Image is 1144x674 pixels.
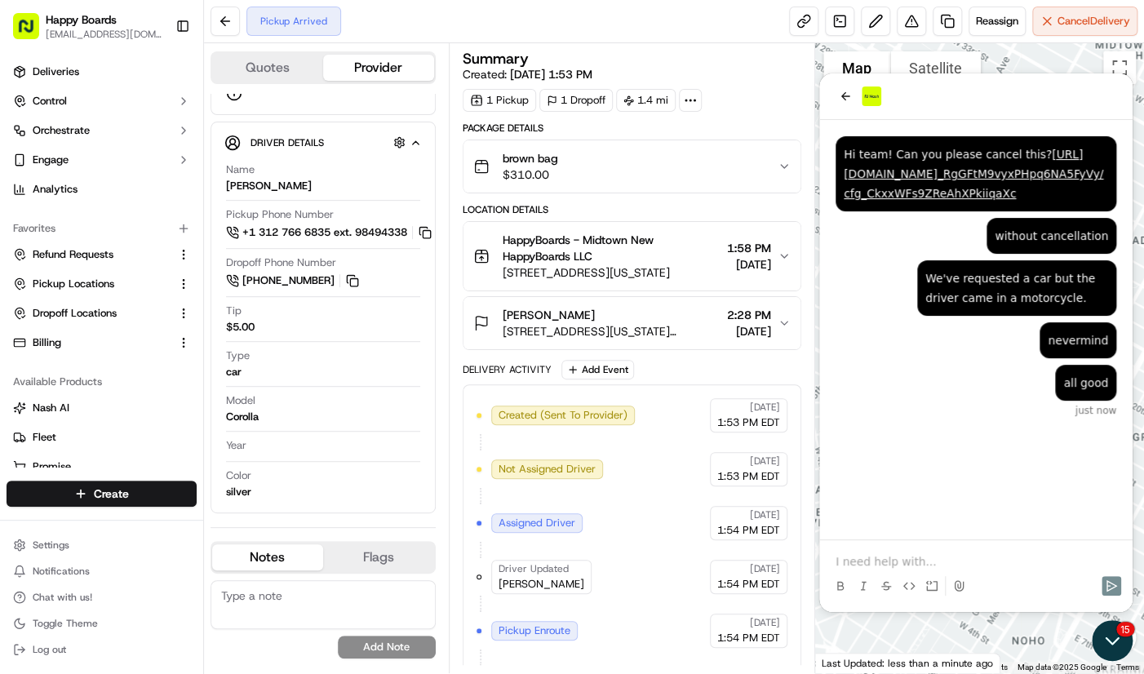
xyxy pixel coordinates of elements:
span: Created (Sent To Provider) [499,408,627,423]
span: 1:58 PM [727,240,771,256]
button: Orchestrate [7,118,197,144]
span: Notifications [33,565,90,578]
button: Engage [7,147,197,173]
span: Dropoff Locations [33,306,117,321]
h3: Summary [463,51,529,66]
span: [DATE] [750,616,780,629]
button: Chat with us! [7,586,197,609]
span: Engage [33,153,69,167]
span: [STREET_ADDRESS][US_STATE][US_STATE] [503,323,721,339]
a: Terms (opens in new tab) [1116,663,1139,672]
span: [DATE] [750,562,780,575]
span: Control [33,94,67,109]
span: Dropoff Phone Number [226,255,336,270]
a: Billing [13,335,171,350]
span: Promise [33,459,71,474]
a: Deliveries [7,59,197,85]
span: Pickup Phone Number [226,207,334,222]
span: Fleet [33,430,56,445]
span: 1:53 PM EDT [717,469,780,484]
span: Toggle Theme [33,617,98,630]
button: Fleet [7,424,197,450]
button: Happy Boards [46,11,117,28]
span: Tip [226,304,242,318]
button: Show satellite imagery [890,51,981,84]
span: [DATE] [750,508,780,521]
span: [PERSON_NAME] [503,307,595,323]
span: Map data ©2025 Google [1018,663,1106,672]
a: Pickup Locations [13,277,171,291]
span: [STREET_ADDRESS][US_STATE] [503,264,721,281]
button: Billing [7,330,197,356]
span: [DATE] [750,455,780,468]
div: Corolla [226,410,259,424]
span: brown bag [503,150,558,166]
span: Billing [33,335,61,350]
div: $5.00 [226,320,255,335]
span: Refund Requests [33,247,113,262]
span: Log out [33,643,66,656]
button: Dropoff Locations [7,300,197,326]
button: Create [7,481,197,507]
button: Reassign [969,7,1026,36]
button: HappyBoards - Midtown New HappyBoards LLC[STREET_ADDRESS][US_STATE]1:58 PM[DATE] [463,222,800,290]
a: [PHONE_NUMBER] [226,272,361,290]
span: Model [226,393,255,408]
span: Settings [33,539,69,552]
a: Nash AI [13,401,190,415]
span: Nash AI [33,401,69,415]
button: Notes [212,544,323,570]
span: Pickup Locations [33,277,114,291]
iframe: To enrich screen reader interactions, please activate Accessibility in Grammarly extension settings [819,73,1133,612]
button: Toggle Theme [7,612,197,635]
button: [EMAIL_ADDRESS][DOMAIN_NAME] [46,28,162,41]
span: +1 312 766 6835 ext. 98494338 [242,225,407,240]
a: Refund Requests [13,247,171,262]
span: [DATE] [727,323,771,339]
span: Year [226,438,246,453]
button: [PERSON_NAME][STREET_ADDRESS][US_STATE][US_STATE]2:28 PM[DATE] [463,297,800,349]
span: [DATE] [727,256,771,273]
div: 1 Pickup [463,89,536,112]
a: Analytics [7,176,197,202]
span: Chat with us! [33,591,92,604]
button: Provider [323,55,434,81]
img: Google [819,652,873,673]
div: 1 Dropoff [539,89,613,112]
button: +1 312 766 6835 ext. 98494338 [226,224,434,242]
button: CancelDelivery [1032,7,1137,36]
button: Flags [323,544,434,570]
button: Happy Boards[EMAIL_ADDRESS][DOMAIN_NAME] [7,7,169,46]
span: Deliveries [33,64,79,79]
span: $310.00 [503,166,558,183]
span: Not Assigned Driver [499,462,596,477]
button: Notifications [7,560,197,583]
span: Cancel Delivery [1058,14,1130,29]
span: Orchestrate [33,123,90,138]
button: Log out [7,638,197,661]
button: Toggle fullscreen view [1103,51,1136,84]
span: HappyBoards - Midtown New HappyBoards LLC [503,232,721,264]
div: Package Details [463,122,801,135]
button: Refund Requests [7,242,197,268]
span: [PHONE_NUMBER] [242,273,335,288]
button: Nash AI [7,395,197,421]
span: Color [226,468,251,483]
button: Show street map [823,51,890,84]
span: Assigned Driver [499,516,575,530]
span: Name [226,162,255,177]
div: Location Details [463,203,801,216]
button: brown bag$310.00 [463,140,800,193]
span: 1:54 PM EDT [717,577,780,592]
a: Fleet [13,430,190,445]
